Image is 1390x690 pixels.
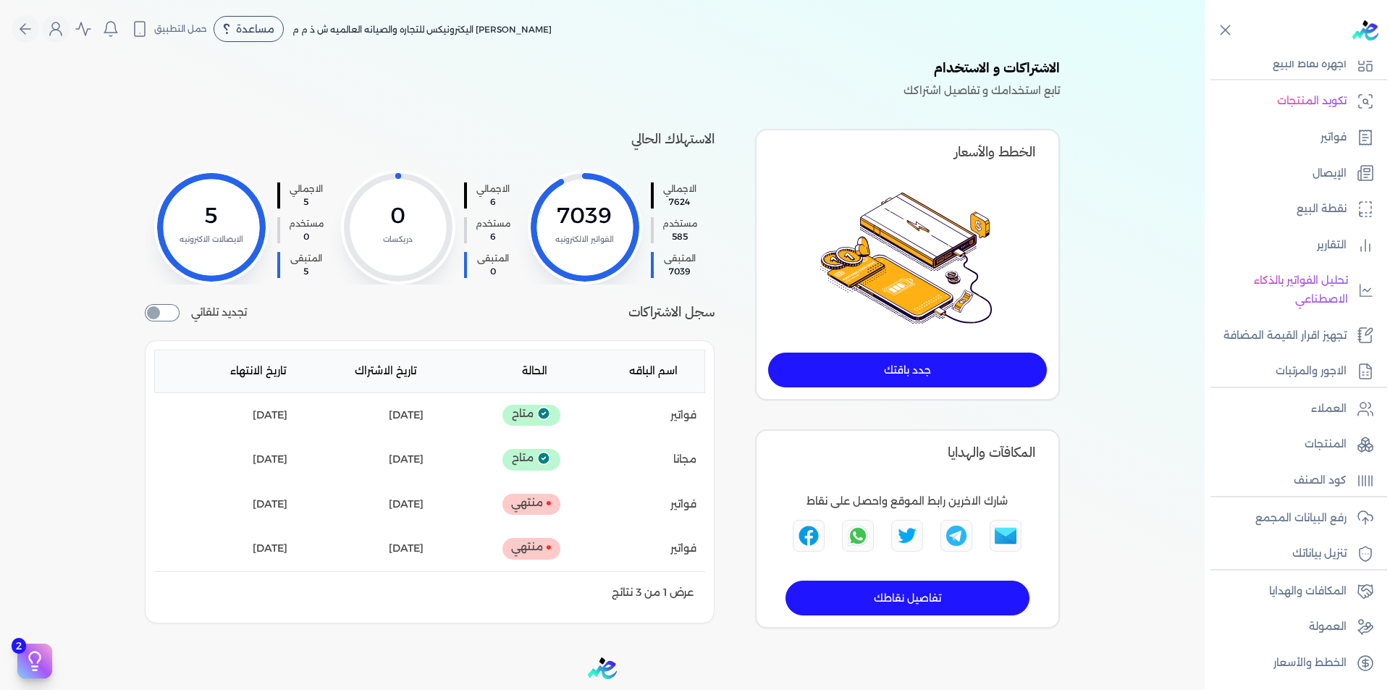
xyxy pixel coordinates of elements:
[236,24,274,34] span: مساعدة
[785,581,1029,615] a: تفاصيل نقاطك
[796,523,821,548] img: facebook
[1305,435,1347,454] p: المنتجات
[1273,654,1347,673] p: الخطط والأسعار
[1309,618,1347,636] p: العمولة
[820,192,994,324] img: image
[670,539,696,558] p: فواتير
[662,265,697,278] span: 7039
[502,449,560,471] p: متاح
[1223,327,1347,345] p: تجهيز اقرار القيمة المضافة
[476,252,510,265] span: المتبقى
[1205,266,1381,314] a: تحليل الفواتير بالذكاء الاصطناعي
[292,24,552,35] span: [PERSON_NAME] اليكترونيكس للتجاره والصيانه العالميه ش ذ م م
[289,195,324,209] span: 5
[662,195,697,209] span: 7624
[502,538,560,560] p: منتهي
[253,406,287,425] p: [DATE]
[312,362,416,381] p: تاريخ الاشتراك
[1205,321,1381,351] a: تجهيز اقرار القيمة المضافة
[389,539,424,558] p: [DATE]
[289,252,324,265] span: المتبقى
[1205,49,1381,80] a: اجهزة نقاط البيع
[289,230,324,243] span: 0
[993,523,1018,548] img: email
[12,638,26,654] span: 2
[476,182,510,195] span: الاجمالي
[1205,356,1381,387] a: الاجور والمرتبات
[1205,394,1381,424] a: العملاء
[1205,503,1381,534] a: رفع البيانات المجمع
[1205,122,1381,153] a: فواتير
[768,142,1047,163] h4: الخطط والأسعار
[214,16,284,42] div: مساعدة
[476,265,510,278] span: 0
[253,495,287,514] p: [DATE]
[662,252,697,265] span: المتبقى
[145,58,1060,82] h4: الاشتراكات و الاستخدام
[662,217,697,230] span: مستخدم
[182,362,286,381] p: تاريخ الانتهاء
[628,302,715,323] h4: سجل الاشتراكات
[1205,230,1381,261] a: التقارير
[1277,92,1347,111] p: تكويد المنتجات
[1205,159,1381,189] a: الإيصال
[443,362,547,381] p: الحالة
[1313,164,1347,183] p: الإيصال
[1205,539,1381,569] a: تنزيل بياناتك
[502,405,560,426] p: متاح
[127,17,211,41] button: حمل التطبيق
[1317,236,1347,255] p: التقارير
[289,182,324,195] span: الاجمالي
[1205,648,1381,678] a: الخطط والأسعار
[476,217,510,230] span: مستخدم
[1276,362,1347,381] p: الاجور والمرتبات
[1311,400,1347,418] p: العملاء
[1352,20,1378,41] img: logo
[145,82,1060,101] p: تابع استخدامك و تفاصيل اشتراكك
[502,494,560,516] p: منتهي
[476,230,510,243] span: 6
[670,495,696,514] p: فواتير
[1205,576,1381,607] a: المكافات والهدايا
[1273,55,1347,74] p: اجهزة نقاط البيع
[806,492,1008,511] p: شارك الاخرين رابط الموقع واحصل على نقاط
[895,523,919,548] img: twitter
[253,450,287,469] p: [DATE]
[846,523,870,548] img: whatsapp
[1294,471,1347,490] p: كود الصنف
[662,230,697,243] span: 585
[1205,612,1381,642] a: العمولة
[145,129,715,156] h4: الاستهلاك الحالي
[944,523,969,548] img: telegram
[289,265,324,278] span: 5
[612,584,694,602] p: عرض 1 من 3 نتائج
[476,195,510,209] span: 6
[1255,509,1347,528] p: رفع البيانات المجمع
[670,406,696,425] p: فواتير
[940,520,972,552] a: Share this with Telegram. (opens in new window)
[289,217,324,230] span: مستخدم
[768,442,1047,463] h4: المكافآت والهدايا
[662,182,697,195] span: الاجمالي
[154,22,207,35] span: حمل التطبيق
[389,450,424,469] p: [DATE]
[1205,466,1381,496] a: كود الصنف
[1205,194,1381,224] a: نقطة البيع
[253,539,287,558] p: [DATE]
[673,450,696,469] p: مجانا
[1205,86,1381,117] a: تكويد المنتجات
[389,495,424,514] p: [DATE]
[389,406,424,425] p: [DATE]
[1297,200,1347,219] p: نقطة البيع
[1205,429,1381,460] a: المنتجات
[842,520,874,552] a: Share this with WhatsApp. (opens in new window)
[1320,128,1347,147] p: فواتير
[1292,544,1347,563] p: تنزيل بياناتك
[793,520,825,552] a: Share this with Facebook. (opens in new window)
[1269,582,1347,601] p: المكافات والهدايا
[588,657,617,680] img: logo
[768,353,1047,387] a: جدد باقتك
[145,304,247,321] div: تجديد تلقائي
[891,520,923,552] a: Share this with Twitter. (opens in new window)
[990,520,1022,552] a: Send an e-mail to google@gmail.com and add a carbon copy for google1@gmail.com, google3@gmail.com...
